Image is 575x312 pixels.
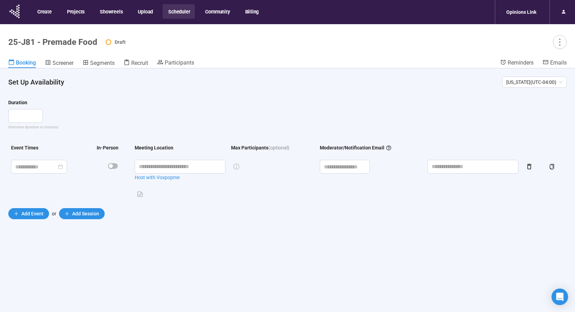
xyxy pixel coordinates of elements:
[135,174,226,181] a: Host with Voxpopme
[549,164,555,169] span: copy
[268,144,289,152] span: (optional)
[506,77,563,87] span: [US_STATE] ( UTC-04:00 )
[32,4,57,19] button: Create
[21,210,44,217] span: Add Event
[83,59,115,68] a: Segments
[8,59,36,68] a: Booking
[546,161,557,172] button: copy
[163,4,195,19] button: Scheduler
[231,144,268,152] div: Max Participants
[8,37,97,47] h1: 25-J81 - Premade Food
[550,59,567,66] span: Emails
[65,211,69,216] span: plus
[8,208,49,219] button: plusAdd Event
[165,59,194,66] span: Participants
[200,4,234,19] button: Community
[52,60,74,66] span: Screener
[543,59,567,67] a: Emails
[59,208,105,219] button: plusAdd Session
[320,144,392,152] div: Moderator/Notification Email
[11,144,38,152] div: Event Times
[90,60,115,66] span: Segments
[8,208,567,219] div: or
[500,59,534,67] a: Reminders
[8,99,27,106] div: Duration
[132,4,158,19] button: Upload
[16,59,36,66] span: Booking
[555,37,564,47] span: more
[131,60,148,66] span: Recruit
[124,59,148,68] a: Recruit
[502,6,540,19] div: Opinions Link
[61,4,89,19] button: Projects
[157,59,194,67] a: Participants
[14,211,19,216] span: plus
[135,144,173,152] div: Meeting Location
[45,59,74,68] a: Screener
[8,124,567,130] div: Interview duration in minutes
[97,144,118,152] div: In-Person
[240,4,264,19] button: Billing
[115,39,126,45] span: Draft
[72,210,99,217] span: Add Session
[8,77,497,87] h4: Set Up Availability
[553,35,567,49] button: more
[552,289,568,305] div: Open Intercom Messenger
[94,4,127,19] button: Showreels
[508,59,534,66] span: Reminders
